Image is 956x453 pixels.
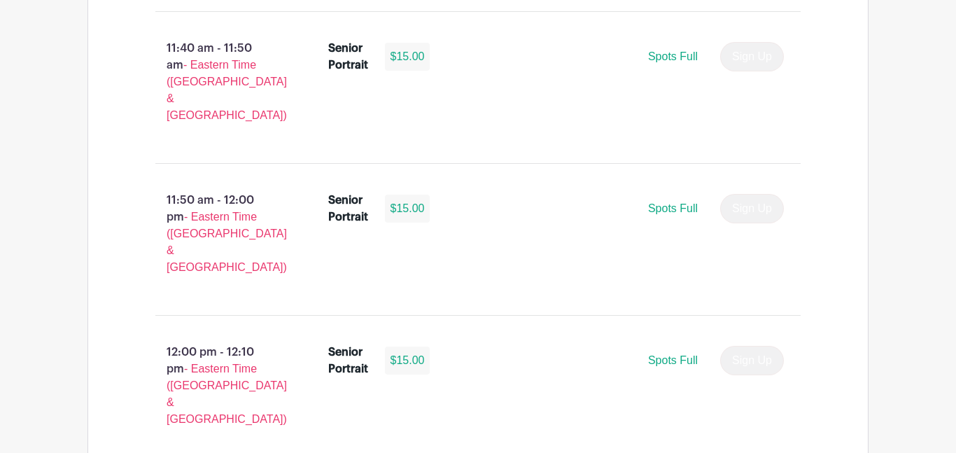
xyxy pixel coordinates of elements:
p: 12:00 pm - 12:10 pm [133,338,306,433]
span: - Eastern Time ([GEOGRAPHIC_DATA] & [GEOGRAPHIC_DATA]) [167,363,287,425]
div: Senior Portrait [328,40,368,74]
div: $15.00 [385,195,430,223]
p: 11:50 am - 12:00 pm [133,186,306,281]
span: - Eastern Time ([GEOGRAPHIC_DATA] & [GEOGRAPHIC_DATA]) [167,59,287,121]
span: - Eastern Time ([GEOGRAPHIC_DATA] & [GEOGRAPHIC_DATA]) [167,211,287,273]
div: Senior Portrait [328,344,368,377]
span: Spots Full [648,50,698,62]
p: 11:40 am - 11:50 am [133,34,306,130]
div: $15.00 [385,347,430,375]
div: Senior Portrait [328,192,368,225]
span: Spots Full [648,202,698,214]
span: Spots Full [648,354,698,366]
div: $15.00 [385,43,430,71]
